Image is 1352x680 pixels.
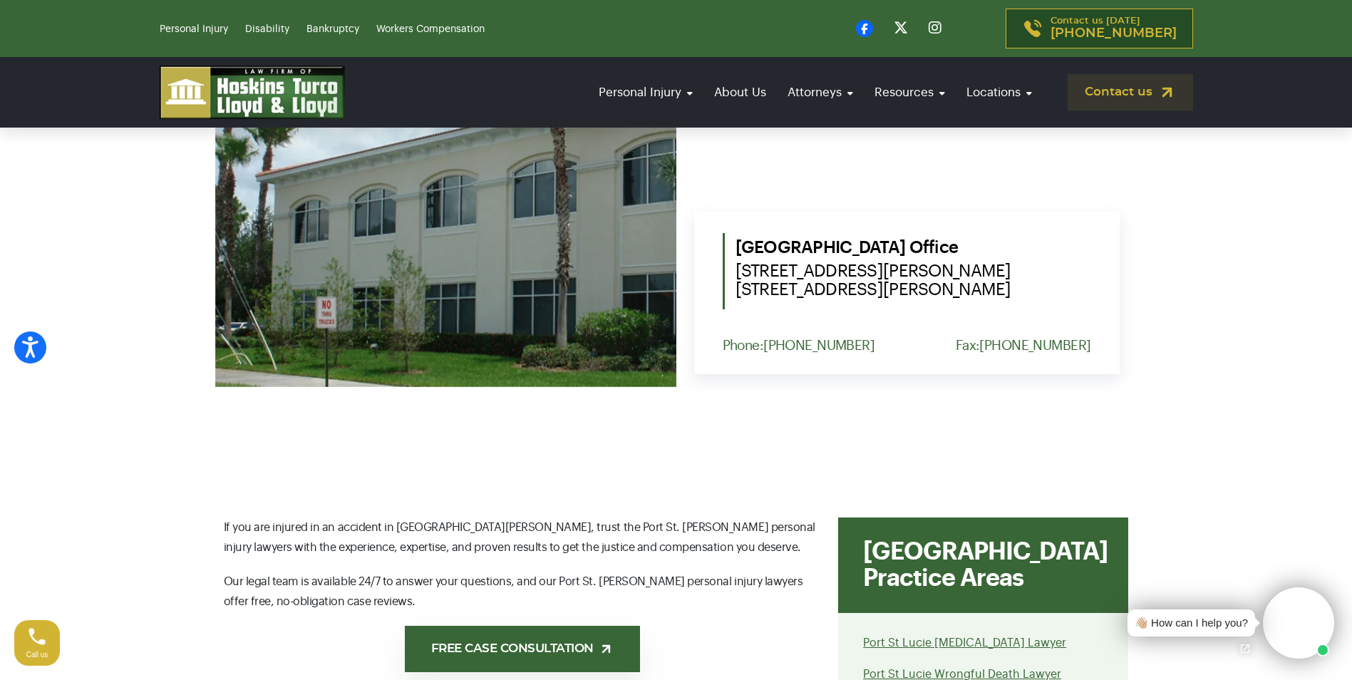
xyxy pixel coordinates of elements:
a: FREE CASE CONSULTATION [405,626,640,672]
img: logo [160,66,345,119]
a: Open chat [1230,634,1260,664]
a: Disability [245,24,289,34]
h5: [GEOGRAPHIC_DATA] Office [736,233,1091,299]
a: Port St Lucie [MEDICAL_DATA] Lawyer [863,637,1066,649]
span: Call us [26,651,48,659]
p: Contact us [DATE] [1051,16,1177,41]
a: Personal Injury [592,72,700,113]
a: Locations [959,72,1039,113]
img: PSL Office [215,28,676,387]
p: Phone: [723,338,875,353]
a: Resources [867,72,952,113]
a: [PHONE_NUMBER] [979,339,1090,352]
div: 👋🏼 How can I help you? [1135,615,1248,632]
img: arrow-up-right-light.svg [599,642,614,656]
p: Fax: [956,338,1091,353]
div: [GEOGRAPHIC_DATA] Practice Areas [838,517,1128,613]
p: If you are injured in an accident in [GEOGRAPHIC_DATA][PERSON_NAME], trust the Port St. [PERSON_N... [224,517,822,557]
a: About Us [707,72,773,113]
a: Contact us [DATE][PHONE_NUMBER] [1006,9,1193,48]
a: Workers Compensation [376,24,485,34]
a: [PHONE_NUMBER] [763,339,874,352]
a: Personal Injury [160,24,228,34]
p: Our legal team is available 24/7 to answer your questions, and our Port St. [PERSON_NAME] persona... [224,572,822,612]
a: Attorneys [780,72,860,113]
a: Bankruptcy [306,24,359,34]
span: [STREET_ADDRESS][PERSON_NAME] [STREET_ADDRESS][PERSON_NAME] [736,262,1091,299]
a: Contact us [1068,74,1193,110]
span: [PHONE_NUMBER] [1051,26,1177,41]
a: Port St Lucie Wrongful Death Lawyer [863,669,1061,680]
